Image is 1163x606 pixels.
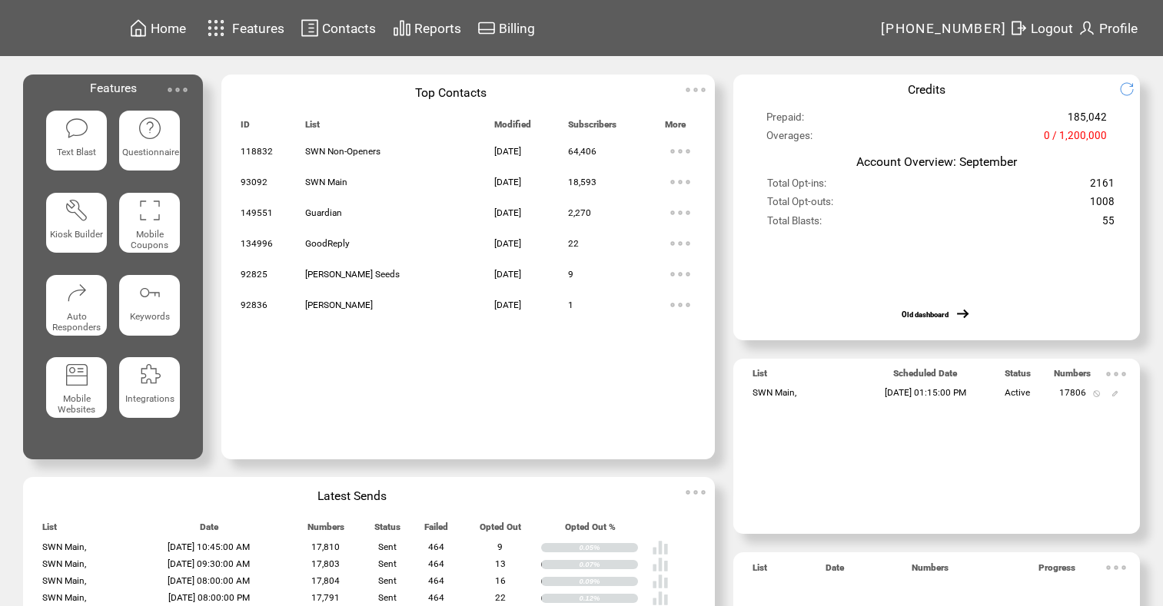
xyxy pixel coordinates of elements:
span: 17,804 [311,575,340,586]
img: contacts.svg [301,18,319,38]
img: refresh.png [1119,81,1146,97]
span: 464 [428,541,444,552]
span: 64,406 [568,146,596,157]
span: Home [151,21,186,36]
a: Old dashboard [902,310,949,319]
span: Progress [1038,562,1075,580]
img: notallowed.svg [1093,390,1100,397]
span: Failed [424,522,448,539]
a: Keywords [119,275,180,345]
span: Account Overview: September [856,154,1017,169]
img: ellypsis.svg [665,167,696,197]
img: ellypsis.svg [680,477,711,508]
span: [DATE] [494,207,521,218]
span: Active [1005,387,1030,398]
a: Reports [390,16,464,40]
span: Logout [1031,21,1073,36]
span: 22 [568,238,579,249]
span: SWN Main, [42,558,86,569]
span: Total Opt-outs: [767,196,833,214]
span: SWN Main, [753,387,796,398]
span: Subscribers [568,119,616,137]
span: [DATE] 08:00:00 PM [168,592,250,603]
img: ellypsis.svg [665,197,696,228]
span: Auto Responders [52,311,101,333]
span: 0 / 1,200,000 [1044,130,1107,148]
span: List [753,368,767,386]
a: Logout [1007,16,1075,40]
span: Prepaid: [766,111,804,130]
span: More [665,119,686,137]
span: 118832 [241,146,273,157]
img: auto-responders.svg [65,280,89,305]
span: Opted Out % [565,522,616,539]
img: keywords.svg [138,280,162,305]
span: 1008 [1090,196,1115,214]
span: [DATE] [494,146,521,157]
span: Sent [378,575,397,586]
span: [DATE] [494,238,521,249]
img: coupons.svg [138,198,162,223]
span: GoodReply [305,238,350,249]
a: Home [127,16,188,40]
span: Overages: [766,130,812,148]
img: ellypsis.svg [665,259,696,290]
span: Features [232,21,284,36]
span: Scheduled Date [893,368,957,386]
div: 0.05% [579,543,638,552]
span: Keywords [130,311,170,322]
span: 92836 [241,300,267,310]
span: Integrations [125,393,174,404]
span: SWN Main, [42,592,86,603]
img: tool%201.svg [65,198,89,223]
span: SWN Main, [42,575,86,586]
a: Text Blast [46,111,107,180]
a: Auto Responders [46,275,107,345]
img: poll%20-%20white.svg [652,556,669,573]
span: [DATE] 09:30:00 AM [168,558,250,569]
span: 134996 [241,238,273,249]
span: Status [1005,368,1031,386]
span: Questionnaire [122,147,179,157]
span: 464 [428,575,444,586]
a: Mobile Coupons [119,193,180,263]
span: 2,270 [568,207,591,218]
span: [PHONE_NUMBER] [881,21,1007,36]
span: Sent [378,592,397,603]
span: Billing [499,21,535,36]
a: Contacts [298,16,378,40]
img: ellypsis.svg [1101,552,1131,583]
img: home.svg [129,18,148,38]
span: 149551 [241,207,273,218]
span: Total Opt-ins: [767,177,826,196]
span: Contacts [322,21,376,36]
span: 13 [495,558,506,569]
div: 0.07% [579,560,638,569]
img: mobile-websites.svg [65,363,89,387]
div: 0.12% [579,594,638,603]
span: [PERSON_NAME] [305,300,373,310]
span: [DATE] [494,177,521,187]
span: [DATE] [494,300,521,310]
a: Questionnaire [119,111,180,180]
span: SWN Non-Openers [305,146,380,157]
a: Profile [1075,16,1140,40]
a: Kiosk Builder [46,193,107,263]
span: 9 [568,269,573,280]
img: exit.svg [1009,18,1028,38]
span: Numbers [307,522,344,539]
span: 2161 [1090,177,1115,196]
img: ellypsis.svg [665,228,696,259]
span: Kiosk Builder [50,229,103,240]
span: [DATE] 10:45:00 AM [168,541,250,552]
span: SWN Main, [42,541,86,552]
span: 464 [428,558,444,569]
span: Opted Out [480,522,521,539]
span: [DATE] 08:00:00 AM [168,575,250,586]
span: List [753,562,767,580]
span: 9 [497,541,503,552]
span: Guardian [305,207,342,218]
img: creidtcard.svg [477,18,496,38]
span: 92825 [241,269,267,280]
img: poll%20-%20white.svg [652,539,669,556]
